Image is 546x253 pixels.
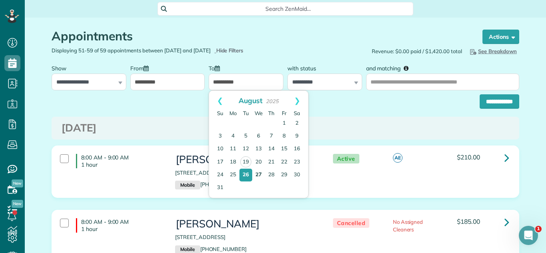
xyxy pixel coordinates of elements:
h4: 8:00 AM - 9:00 AM [76,218,163,233]
span: Cancelled [333,218,370,228]
a: 10 [214,143,227,155]
a: 7 [265,130,278,143]
span: Saturday [294,110,300,116]
small: Mobile [175,181,200,189]
span: AE [393,153,403,163]
a: Next [286,91,308,111]
button: See Breakdown [466,47,519,56]
a: 13 [252,143,265,155]
span: Wednesday [255,110,263,116]
a: 9 [291,130,303,143]
a: 25 [227,169,239,181]
h4: 8:00 AM - 9:00 AM [76,154,163,168]
span: August [239,96,263,105]
p: 1 hour [81,225,163,233]
button: Actions [482,30,519,44]
a: Mobile[PHONE_NUMBER] [175,181,247,187]
a: 19 [240,156,251,167]
label: and matching [366,60,414,75]
a: 1 [278,117,291,130]
a: 17 [214,156,227,169]
h1: Appointments [52,30,467,43]
label: From [130,60,153,75]
h3: [PERSON_NAME] [175,154,317,165]
a: 16 [291,143,303,155]
span: $185.00 [457,217,480,225]
a: 20 [252,156,265,169]
span: 2025 [266,98,279,104]
h3: [PERSON_NAME] [175,218,317,230]
p: 1 hour [81,161,163,168]
a: 31 [214,181,227,194]
a: Prev [209,91,231,111]
div: Displaying 51-59 of 59 appointments between [DATE] and [DATE] [46,47,285,54]
a: 30 [291,169,303,181]
iframe: Intercom live chat [519,226,538,245]
a: 22 [278,156,291,169]
a: 23 [291,156,303,169]
a: 27 [252,169,265,181]
a: 12 [239,143,252,155]
span: 1 [535,226,542,232]
label: To [209,60,224,75]
span: Friday [282,110,287,116]
span: Tuesday [243,110,249,116]
span: See Breakdown [468,48,517,54]
a: 3 [214,130,227,143]
a: Hide Filters [215,47,244,54]
a: 8 [278,130,291,143]
a: 29 [278,169,291,181]
a: 5 [239,130,252,143]
span: New [12,179,23,187]
a: 4 [227,130,239,143]
h3: [DATE] [62,122,509,134]
span: Sunday [217,110,223,116]
a: 28 [265,169,278,181]
a: 15 [278,143,291,155]
a: 6 [252,130,265,143]
span: Monday [229,110,237,116]
span: New [12,200,23,208]
a: 11 [227,143,239,155]
span: Thursday [268,110,275,116]
a: 21 [265,156,278,169]
span: $210.00 [457,153,480,161]
a: Mobile[PHONE_NUMBER] [175,246,247,252]
span: Active [333,154,359,164]
a: 18 [227,156,239,169]
p: [STREET_ADDRESS] [175,233,317,241]
p: [STREET_ADDRESS] [175,169,317,177]
a: 2 [291,117,303,130]
a: 24 [214,169,227,181]
span: Revenue: $0.00 paid / $1,420.00 total [372,48,462,55]
span: Hide Filters [216,47,244,54]
a: 14 [265,143,278,155]
span: No Assigned Cleaners [393,219,423,233]
a: 26 [239,169,252,181]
